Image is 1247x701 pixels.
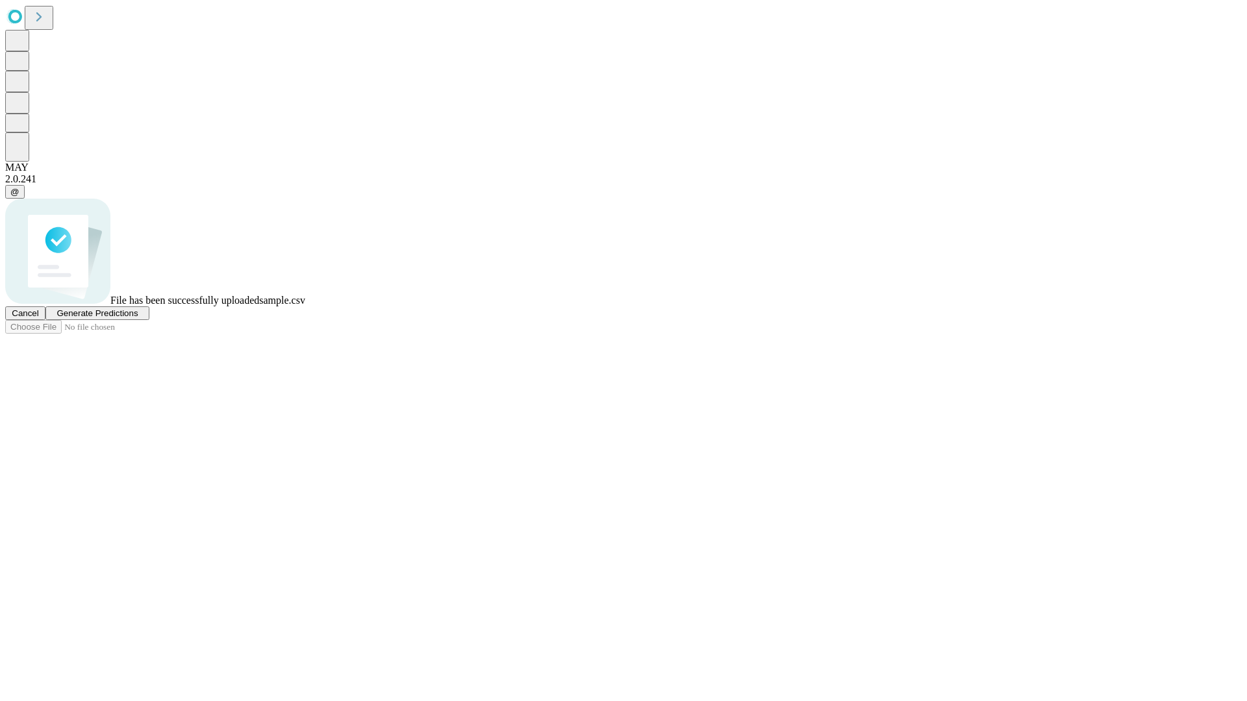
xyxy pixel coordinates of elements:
span: File has been successfully uploaded [110,295,259,306]
span: @ [10,187,19,197]
span: Cancel [12,308,39,318]
button: Cancel [5,306,45,320]
div: 2.0.241 [5,173,1242,185]
button: Generate Predictions [45,306,149,320]
span: Generate Predictions [57,308,138,318]
button: @ [5,185,25,199]
div: MAY [5,162,1242,173]
span: sample.csv [259,295,305,306]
